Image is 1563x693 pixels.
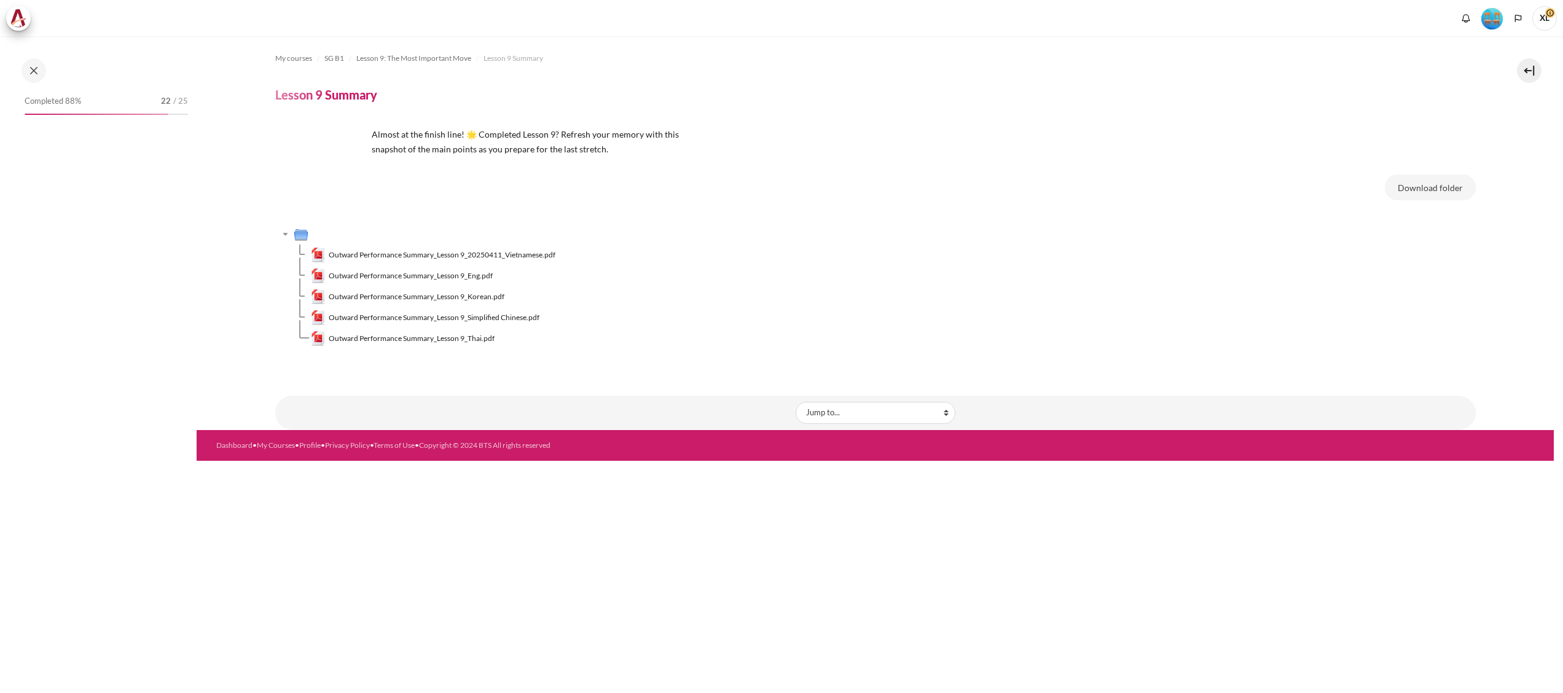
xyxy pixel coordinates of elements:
span: Outward Performance Summary_Lesson 9_Simplified Chinese.pdf [329,312,539,323]
a: Outward Performance Summary_Lesson 9_Simplified Chinese.pdfOutward Performance Summary_Lesson 9_S... [311,310,540,325]
a: My courses [275,51,312,66]
a: Lesson 9 Summary [484,51,543,66]
span: Outward Performance Summary_Lesson 9_Eng.pdf [329,270,493,281]
button: Languages [1509,9,1527,28]
a: My Courses [257,440,295,450]
a: User menu [1532,6,1557,31]
a: Level #4 [1476,7,1508,29]
a: Outward Performance Summary_Lesson 9_Eng.pdfOutward Performance Summary_Lesson 9_Eng.pdf [311,268,493,283]
nav: Navigation bar [275,49,1476,68]
section: Content [197,36,1554,430]
img: esr [275,127,367,219]
img: Level #4 [1481,8,1503,29]
a: Outward Performance Summary_Lesson 9_20250411_Vietnamese.pdfOutward Performance Summary_Lesson 9_... [311,248,556,262]
a: Privacy Policy [325,440,370,450]
div: Show notification window with no new notifications [1457,9,1475,28]
span: 22 [161,95,171,108]
span: Almost at the finish line! 🌟 Completed Lesson 9? Refresh your memory with this snapshot of the ma... [372,129,679,154]
span: Outward Performance Summary_Lesson 9_Korean.pdf [329,291,504,302]
a: Terms of Use [374,440,415,450]
a: Outward Performance Summary_Lesson 9_Thai.pdfOutward Performance Summary_Lesson 9_Thai.pdf [311,331,495,346]
img: Outward Performance Summary_Lesson 9_Simplified Chinese.pdf [311,310,326,325]
div: 88% [25,114,168,115]
span: XL [1532,6,1557,31]
span: My courses [275,53,312,64]
span: Lesson 9: The Most Important Move [356,53,471,64]
img: Outward Performance Summary_Lesson 9_Eng.pdf [311,268,326,283]
a: Outward Performance Summary_Lesson 9_Korean.pdfOutward Performance Summary_Lesson 9_Korean.pdf [311,289,505,304]
img: Outward Performance Summary_Lesson 9_Thai.pdf [311,331,326,346]
a: SG B1 [324,51,344,66]
span: Completed 88% [25,95,81,108]
h4: Lesson 9 Summary [275,87,377,103]
span: / 25 [173,95,188,108]
a: Architeck Architeck [6,6,37,31]
img: Outward Performance Summary_Lesson 9_Korean.pdf [311,289,326,304]
span: SG B1 [324,53,344,64]
span: Lesson 9 Summary [484,53,543,64]
div: Level #4 [1481,7,1503,29]
button: Download folder [1385,174,1476,200]
img: Architeck [10,9,27,28]
img: Outward Performance Summary_Lesson 9_20250411_Vietnamese.pdf [311,248,326,262]
a: Lesson 9: The Most Important Move [356,51,471,66]
a: Dashboard [216,440,253,450]
div: • • • • • [216,440,960,451]
span: Outward Performance Summary_Lesson 9_Thai.pdf [329,333,495,344]
a: Profile [299,440,321,450]
a: Copyright © 2024 BTS All rights reserved [419,440,550,450]
span: Outward Performance Summary_Lesson 9_20250411_Vietnamese.pdf [329,249,555,260]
